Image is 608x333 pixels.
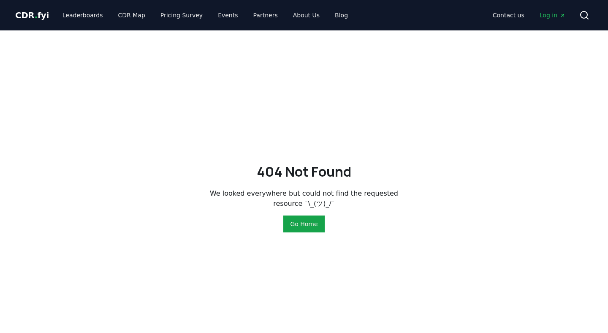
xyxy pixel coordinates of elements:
[486,8,531,23] a: Contact us
[111,8,152,23] a: CDR Map
[247,8,285,23] a: Partners
[209,188,399,209] p: We looked everywhere but could not find the requested resource ¯\_(ツ)_/¯
[283,216,324,232] button: Go Home
[328,8,355,23] a: Blog
[154,8,209,23] a: Pricing Survey
[286,8,326,23] a: About Us
[15,9,49,21] a: CDR.fyi
[15,10,49,20] span: CDR fyi
[211,8,244,23] a: Events
[56,8,110,23] a: Leaderboards
[56,8,355,23] nav: Main
[257,161,351,182] h2: 404 Not Found
[540,11,566,19] span: Log in
[486,8,573,23] nav: Main
[533,8,573,23] a: Log in
[35,10,38,20] span: .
